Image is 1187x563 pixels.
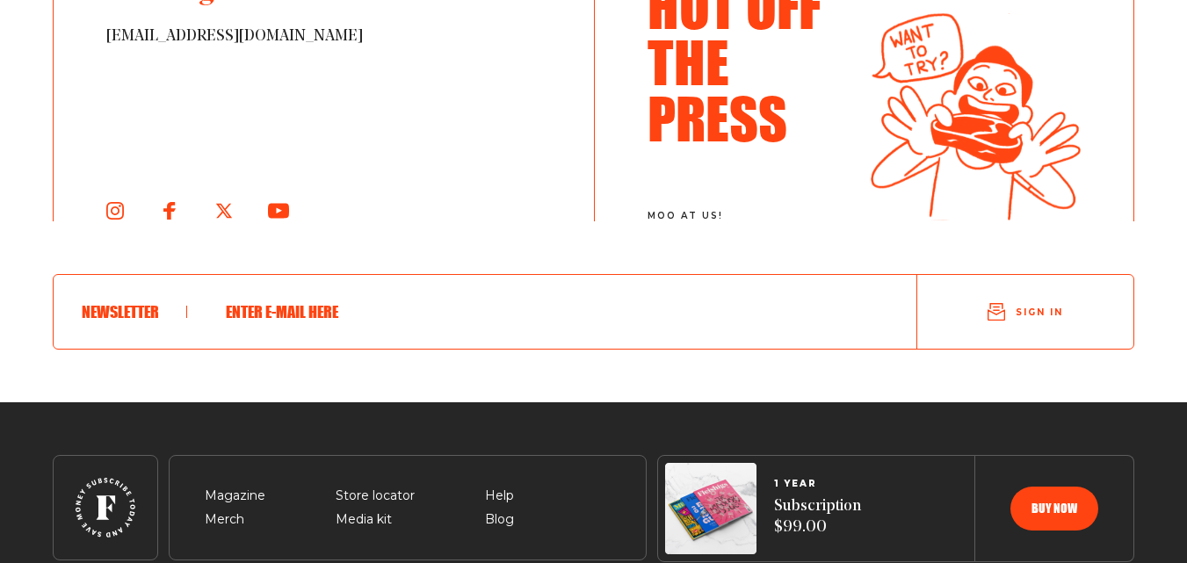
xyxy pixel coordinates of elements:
[215,289,860,335] input: Enter e-mail here
[336,487,415,503] a: Store locator
[82,302,187,321] h6: Newsletter
[205,511,244,527] a: Merch
[485,509,514,531] span: Blog
[485,486,514,507] span: Help
[205,487,265,503] a: Magazine
[336,509,392,531] span: Media kit
[205,509,244,531] span: Merch
[774,479,861,489] span: 1 YEAR
[1031,502,1077,515] span: Buy now
[917,282,1133,342] button: Sign in
[106,26,541,47] span: [EMAIL_ADDRESS][DOMAIN_NAME]
[336,486,415,507] span: Store locator
[485,487,514,503] a: Help
[485,511,514,527] a: Blog
[1010,487,1098,531] button: Buy now
[665,463,756,554] img: Magazines image
[205,486,265,507] span: Magazine
[336,511,392,527] a: Media kit
[774,496,861,539] span: Subscription $99.00
[1016,306,1063,319] span: Sign in
[648,211,858,221] span: moo at us!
